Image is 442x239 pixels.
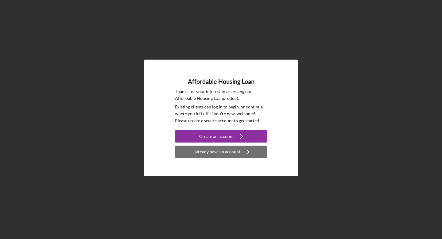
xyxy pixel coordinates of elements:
a: Create an account [175,130,267,144]
button: I already have an account [175,146,267,158]
div: I already have an account [192,146,240,158]
h4: Affordable Housing Loan [188,78,254,85]
button: Create an account [175,130,267,143]
p: Existing clients can log in to begin, or continue where you left off. If you're new, welcome! Ple... [175,104,267,124]
p: Thanks for your interest in accessing our Affordable Housing Loan product. [175,88,267,102]
div: Create an account [199,130,234,143]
